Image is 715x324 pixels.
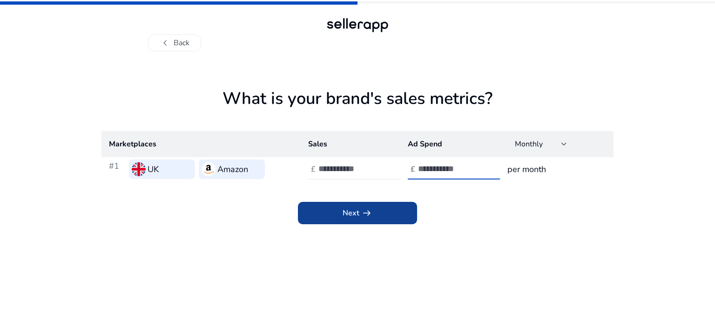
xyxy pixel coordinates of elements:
[148,34,201,51] button: chevron_leftBack
[132,162,146,176] img: uk.svg
[160,37,171,48] span: chevron_left
[343,207,372,219] span: Next
[301,131,400,157] th: Sales
[101,131,301,157] th: Marketplaces
[298,202,417,224] button: Nextarrow_right_alt
[507,163,606,176] h3: per month
[101,89,614,131] h1: What is your brand's sales metrics?
[311,165,316,174] h4: £
[361,207,372,219] span: arrow_right_alt
[411,165,415,174] h4: £
[217,163,248,176] h3: Amazon
[148,163,159,176] h3: UK
[400,131,500,157] th: Ad Spend
[515,139,543,149] span: Monthly
[109,159,125,179] h3: #1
